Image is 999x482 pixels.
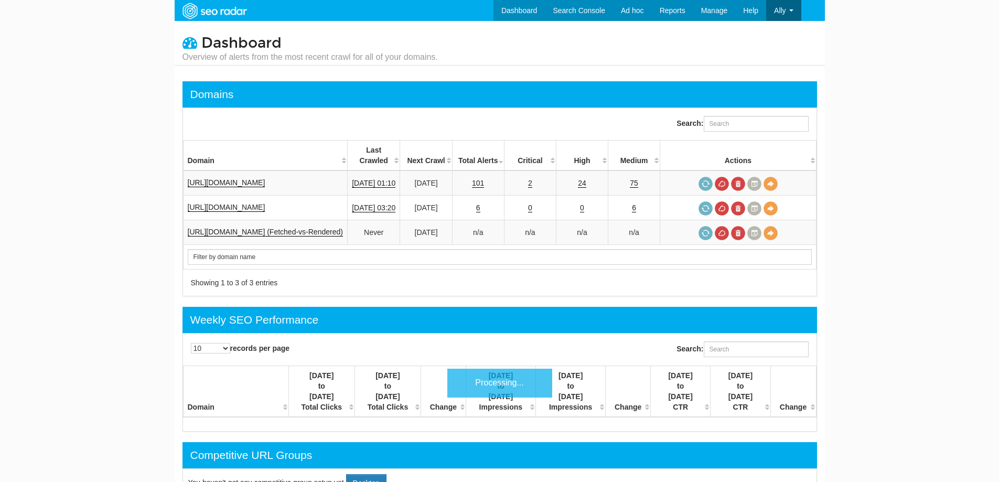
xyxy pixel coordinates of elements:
[676,341,808,357] label: Search:
[183,141,347,171] th: Domain: activate to sort column ascending
[347,220,400,245] td: Never
[743,6,758,15] span: Help
[400,220,452,245] td: [DATE]
[676,116,808,132] label: Search:
[504,141,556,171] th: Critical: activate to sort column descending
[183,366,288,417] th: Domain
[699,177,713,191] a: Request a crawl
[188,178,265,187] a: [URL][DOMAIN_NAME]
[621,6,644,15] span: Ad hoc
[188,249,812,265] input: Search
[452,141,504,171] th: Total Alerts: activate to sort column ascending
[715,201,729,216] a: Cancel in-progress audit
[466,366,535,417] th: [DATE] to [DATE] Impressions
[770,366,816,417] th: Change
[447,369,552,398] div: Processing...
[355,366,421,417] th: [DATE] to [DATE] Total Clicks
[191,343,290,354] label: records per page
[747,226,761,240] a: Crawl History
[528,179,532,188] a: 2
[632,203,636,212] a: 6
[699,201,713,216] a: Request a crawl
[352,203,395,212] a: [DATE] 03:20
[201,34,282,52] span: Dashboard
[556,141,608,171] th: High: activate to sort column descending
[704,116,809,132] input: Search:
[606,366,651,417] th: Change
[288,366,355,417] th: [DATE] to [DATE] Total Clicks
[352,179,395,188] a: [DATE] 01:10
[764,201,778,216] a: View Domain Overview
[578,179,586,188] a: 24
[630,179,638,188] a: 75
[191,343,230,354] select: records per page
[476,203,480,212] a: 6
[190,87,234,102] div: Domains
[715,226,729,240] a: Cancel in-progress audit
[747,201,761,216] a: Crawl History
[774,6,786,15] span: Ally
[608,141,660,171] th: Medium: activate to sort column descending
[699,226,713,240] a: Request a crawl
[400,196,452,220] td: [DATE]
[660,141,816,171] th: Actions: activate to sort column ascending
[400,141,452,171] th: Next Crawl: activate to sort column descending
[580,203,584,212] a: 0
[190,447,313,463] div: Competitive URL Groups
[731,201,745,216] a: Delete most recent audit
[660,6,685,15] span: Reports
[711,366,770,417] th: [DATE] to [DATE] CTR
[182,51,438,63] small: Overview of alerts from the most recent crawl for all of your domains.
[504,220,556,245] td: n/a
[556,220,608,245] td: n/a
[731,177,745,191] a: Delete most recent audit
[190,312,319,328] div: Weekly SEO Performance
[536,366,606,417] th: [DATE] to [DATE] Impressions
[182,35,197,50] i: 
[651,366,711,417] th: [DATE] to [DATE] CTR
[191,277,487,288] div: Showing 1 to 3 of 3 entries
[764,226,778,240] a: View Domain Overview
[347,141,400,171] th: Last Crawled: activate to sort column descending
[764,177,778,191] a: View Domain Overview
[704,341,809,357] input: Search:
[178,2,251,20] img: SEORadar
[731,226,745,240] a: Delete most recent audit
[608,220,660,245] td: n/a
[188,203,265,212] a: [URL][DOMAIN_NAME]
[715,177,729,191] a: Cancel in-progress audit
[452,220,504,245] td: n/a
[701,6,728,15] span: Manage
[528,203,532,212] a: 0
[421,366,466,417] th: Change
[400,170,452,196] td: [DATE]
[472,179,484,188] a: 101
[553,6,605,15] span: Search Console
[747,177,761,191] a: Crawl History
[188,228,343,237] a: [URL][DOMAIN_NAME] (Fetched-vs-Rendered)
